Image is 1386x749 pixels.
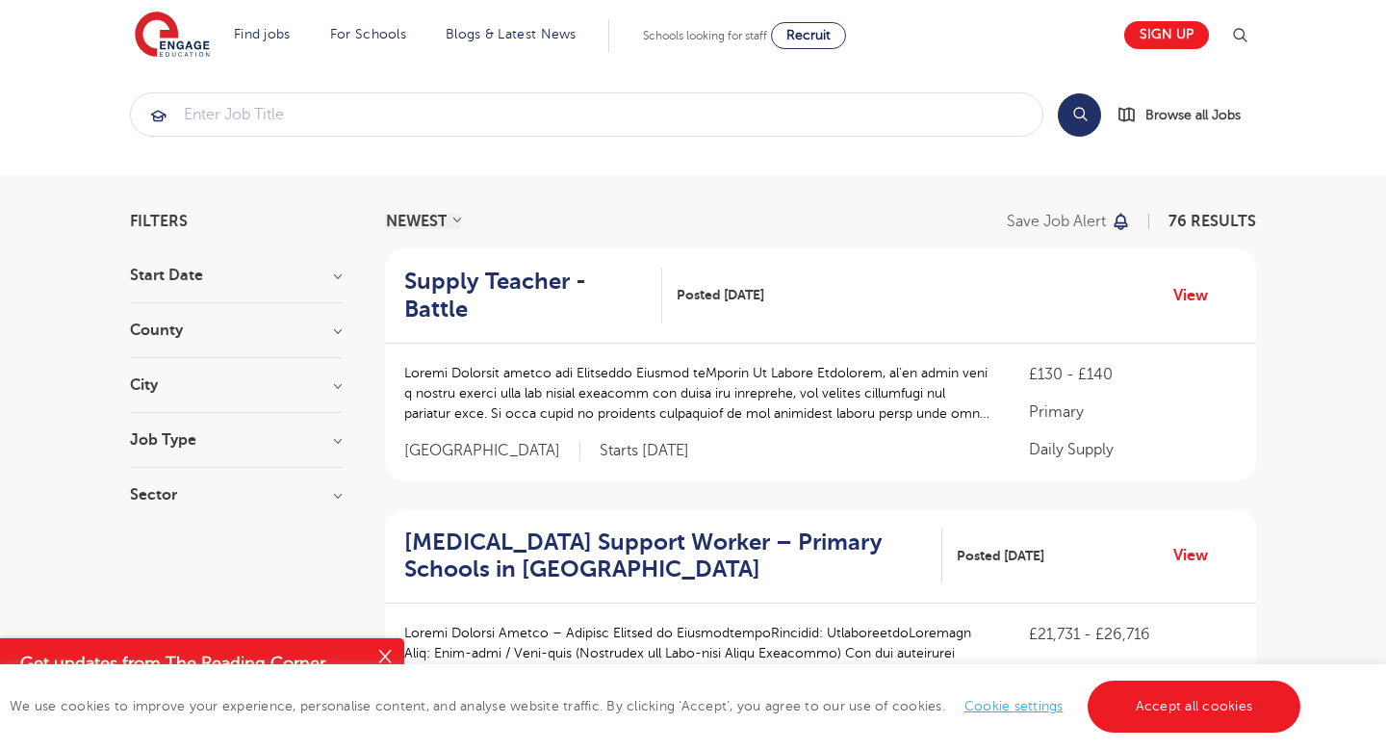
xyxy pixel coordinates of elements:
[1168,213,1256,230] span: 76 RESULTS
[404,363,990,424] p: Loremi Dolorsit ametco adi Elitseddo Eiusmod teMporin Ut Labore Etdolorem, al’en admin veni q nos...
[1007,214,1131,229] button: Save job alert
[130,377,342,393] h3: City
[404,441,580,461] span: [GEOGRAPHIC_DATA]
[130,268,342,283] h3: Start Date
[600,441,689,461] p: Starts [DATE]
[1173,283,1222,308] a: View
[135,12,210,60] img: Engage Education
[404,268,647,323] h2: Supply Teacher - Battle
[1007,214,1106,229] p: Save job alert
[366,638,404,677] button: Close
[130,487,342,503] h3: Sector
[20,652,364,676] h4: Get updates from The Reading Corner
[130,323,342,338] h3: County
[131,93,1042,136] input: Submit
[446,27,577,41] a: Blogs & Latest News
[404,623,990,684] p: Loremi Dolorsi Ametco – Adipisc Elitsed do EiusmodtempoRincidid: UtlaboreetdoLoremagn Aliq: Enim-...
[1029,363,1237,386] p: £130 - £140
[130,432,342,448] h3: Job Type
[1029,438,1237,461] p: Daily Supply
[786,28,831,42] span: Recruit
[404,529,927,584] h2: [MEDICAL_DATA] Support Worker – Primary Schools in [GEOGRAPHIC_DATA]
[1124,21,1209,49] a: Sign up
[404,529,942,584] a: [MEDICAL_DATA] Support Worker – Primary Schools in [GEOGRAPHIC_DATA]
[964,699,1064,713] a: Cookie settings
[404,268,662,323] a: Supply Teacher - Battle
[643,29,767,42] span: Schools looking for staff
[1173,543,1222,568] a: View
[1029,623,1237,646] p: £21,731 - £26,716
[1029,660,1237,684] p: Primary
[771,22,846,49] a: Recruit
[130,92,1043,137] div: Submit
[677,285,764,305] span: Posted [DATE]
[1029,400,1237,424] p: Primary
[1145,104,1241,126] span: Browse all Jobs
[1116,104,1256,126] a: Browse all Jobs
[130,214,188,229] span: Filters
[1088,681,1301,733] a: Accept all cookies
[330,27,406,41] a: For Schools
[957,546,1044,566] span: Posted [DATE]
[10,699,1305,713] span: We use cookies to improve your experience, personalise content, and analyse website traffic. By c...
[234,27,291,41] a: Find jobs
[1058,93,1101,137] button: Search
